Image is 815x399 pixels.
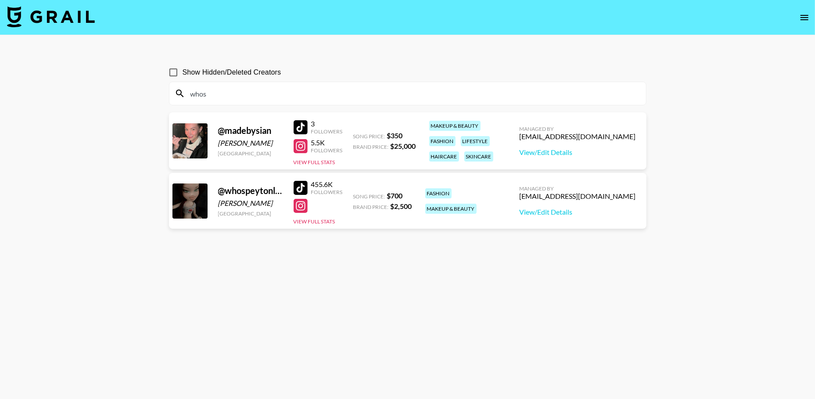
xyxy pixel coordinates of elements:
div: makeup & beauty [425,204,477,214]
strong: $ 700 [387,191,403,200]
a: View/Edit Details [520,148,636,157]
div: fashion [425,188,452,198]
div: [PERSON_NAME] [218,139,283,147]
span: Brand Price: [353,144,389,150]
div: fashion [429,136,456,146]
span: Brand Price: [353,204,389,210]
div: [EMAIL_ADDRESS][DOMAIN_NAME] [520,192,636,201]
div: Followers [311,189,343,195]
div: 3 [311,119,343,128]
div: [GEOGRAPHIC_DATA] [218,210,283,217]
strong: $ 350 [387,131,403,140]
input: Search by User Name [185,86,641,101]
div: [EMAIL_ADDRESS][DOMAIN_NAME] [520,132,636,141]
div: Managed By [520,185,636,192]
div: [GEOGRAPHIC_DATA] [218,150,283,157]
div: makeup & beauty [429,121,481,131]
div: Followers [311,147,343,154]
div: @ whospeytonlolwhat [218,185,283,196]
img: Grail Talent [7,6,95,27]
button: View Full Stats [294,159,335,165]
span: Song Price: [353,133,385,140]
div: haircare [429,151,459,162]
div: Managed By [520,126,636,132]
a: View/Edit Details [520,208,636,216]
button: open drawer [796,9,813,26]
strong: $ 25,000 [391,142,416,150]
div: @ madebysian [218,125,283,136]
div: lifestyle [461,136,490,146]
div: 455.6K [311,180,343,189]
span: Show Hidden/Deleted Creators [183,67,281,78]
span: Song Price: [353,193,385,200]
button: View Full Stats [294,218,335,225]
strong: $ 2,500 [391,202,412,210]
div: 5.5K [311,138,343,147]
div: skincare [464,151,493,162]
div: Followers [311,128,343,135]
div: [PERSON_NAME] [218,199,283,208]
